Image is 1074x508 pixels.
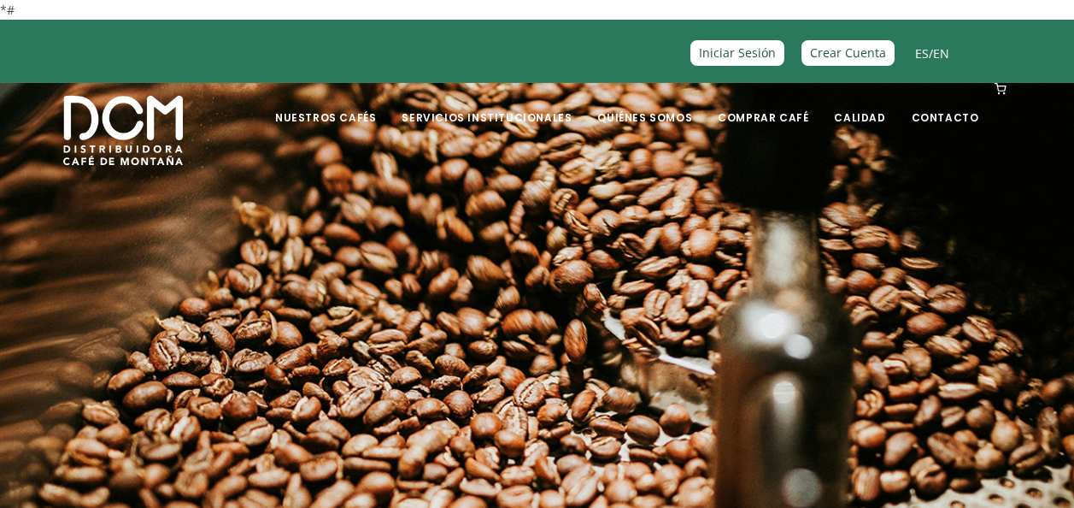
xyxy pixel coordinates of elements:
[587,85,702,125] a: Quiénes Somos
[901,85,989,125] a: Contacto
[391,85,582,125] a: Servicios Institucionales
[824,85,895,125] a: Calidad
[265,85,386,125] a: Nuestros Cafés
[690,40,784,65] a: Iniciar Sesión
[933,45,949,62] a: EN
[801,40,895,65] a: Crear Cuenta
[915,45,929,62] a: ES
[915,44,949,63] span: /
[707,85,819,125] a: Comprar Café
